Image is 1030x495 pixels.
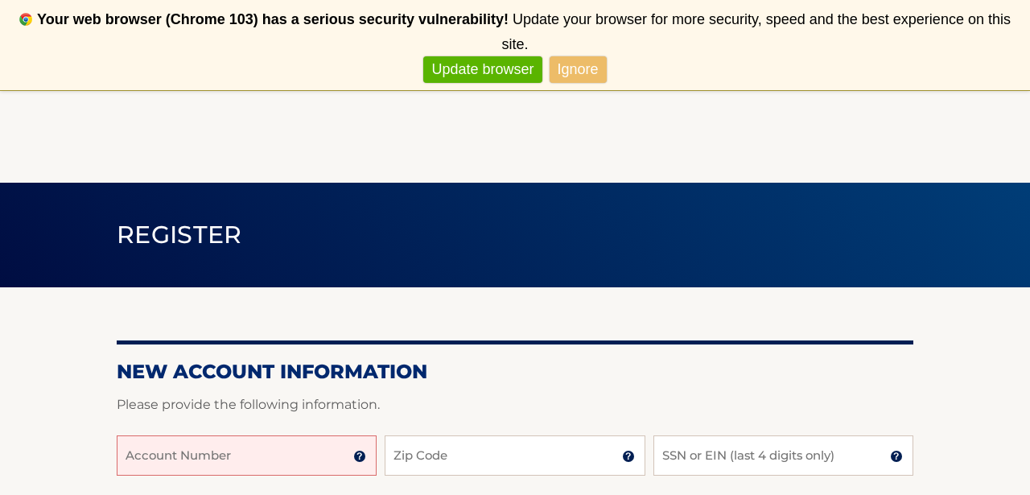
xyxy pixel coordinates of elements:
[117,435,377,476] input: Account Number
[501,11,1010,52] span: Update your browser for more security, speed and the best experience on this site.
[37,11,509,27] b: Your web browser (Chrome 103) has a serious security vulnerability!
[622,450,635,463] img: tooltip.svg
[353,450,366,463] img: tooltip.svg
[117,360,913,384] h2: New Account Information
[890,450,903,463] img: tooltip.svg
[117,394,913,416] p: Please provide the following information.
[385,435,645,476] input: Zip Code
[117,220,242,250] span: Register
[423,56,542,83] a: Update browser
[550,56,607,83] a: Ignore
[653,435,913,476] input: SSN or EIN (last 4 digits only)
